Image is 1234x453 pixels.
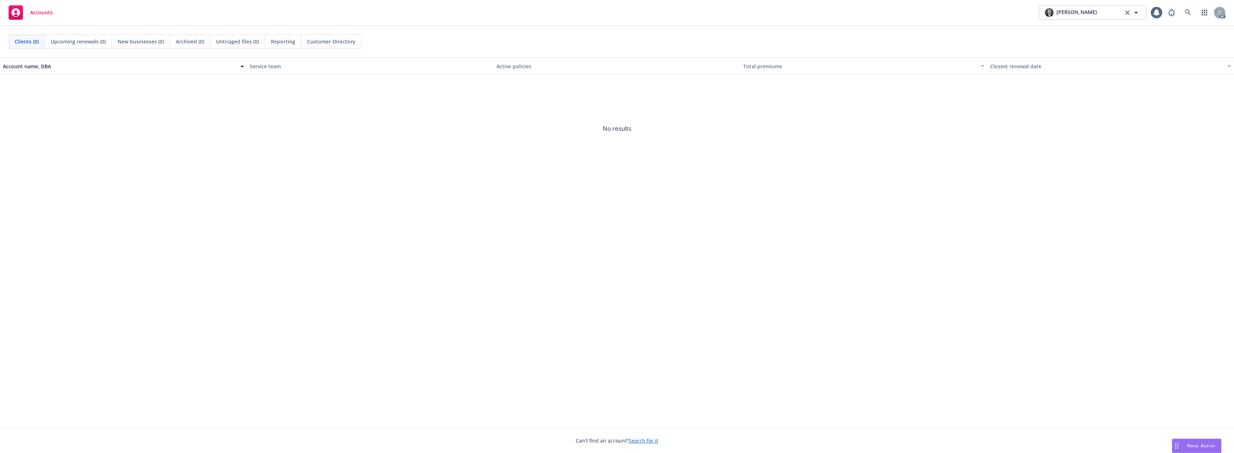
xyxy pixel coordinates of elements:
[1181,5,1195,20] a: Search
[1197,5,1212,20] a: Switch app
[51,38,106,45] span: Upcoming renewals (0)
[494,57,740,75] button: Active policies
[15,38,39,45] span: Clients (0)
[307,38,355,45] span: Customer Directory
[3,63,236,70] div: Account name, DBA
[176,38,204,45] span: Archived (0)
[118,38,164,45] span: New businesses (0)
[1187,443,1215,449] span: Nova Assist
[987,57,1234,75] button: Closest renewal date
[247,57,494,75] button: Service team
[990,63,1223,70] div: Closest renewal date
[740,57,987,75] button: Total premiums
[250,63,491,70] div: Service team
[1039,5,1146,20] button: photo[PERSON_NAME]clear selection
[1164,5,1179,20] a: Report a Bug
[743,63,976,70] div: Total premiums
[1172,439,1221,453] button: Nova Assist
[1172,439,1181,453] div: Drag to move
[576,437,658,444] span: Can't find an account?
[271,38,295,45] span: Reporting
[216,38,259,45] span: Untriaged files (0)
[1056,8,1097,17] span: [PERSON_NAME]
[6,3,56,23] a: Accounts
[1045,8,1054,17] img: photo
[496,63,738,70] div: Active policies
[1123,8,1132,17] a: clear selection
[30,10,53,15] span: Accounts
[629,437,658,444] a: Search for it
